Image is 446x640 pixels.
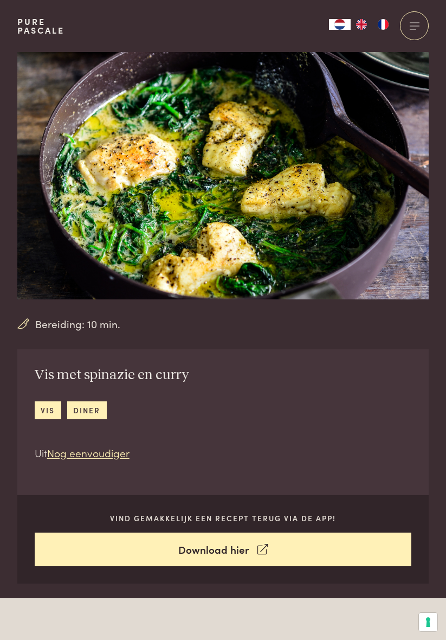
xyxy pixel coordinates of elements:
a: EN [351,19,372,30]
a: Nog eenvoudiger [47,445,130,460]
a: FR [372,19,394,30]
h2: Vis met spinazie en curry [35,367,189,384]
p: Uit [35,445,189,461]
p: Vind gemakkelijk een recept terug via de app! [35,513,412,524]
a: PurePascale [17,17,64,35]
span: Bereiding: 10 min. [35,316,120,332]
a: vis [35,401,61,419]
a: NL [329,19,351,30]
button: Uw voorkeuren voor toestemming voor trackingtechnologieën [419,613,437,631]
aside: Language selected: Nederlands [329,19,394,30]
img: Vis met spinazie en curry [17,52,429,299]
div: Language [329,19,351,30]
a: diner [67,401,107,419]
a: Download hier [35,533,412,567]
ul: Language list [351,19,394,30]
